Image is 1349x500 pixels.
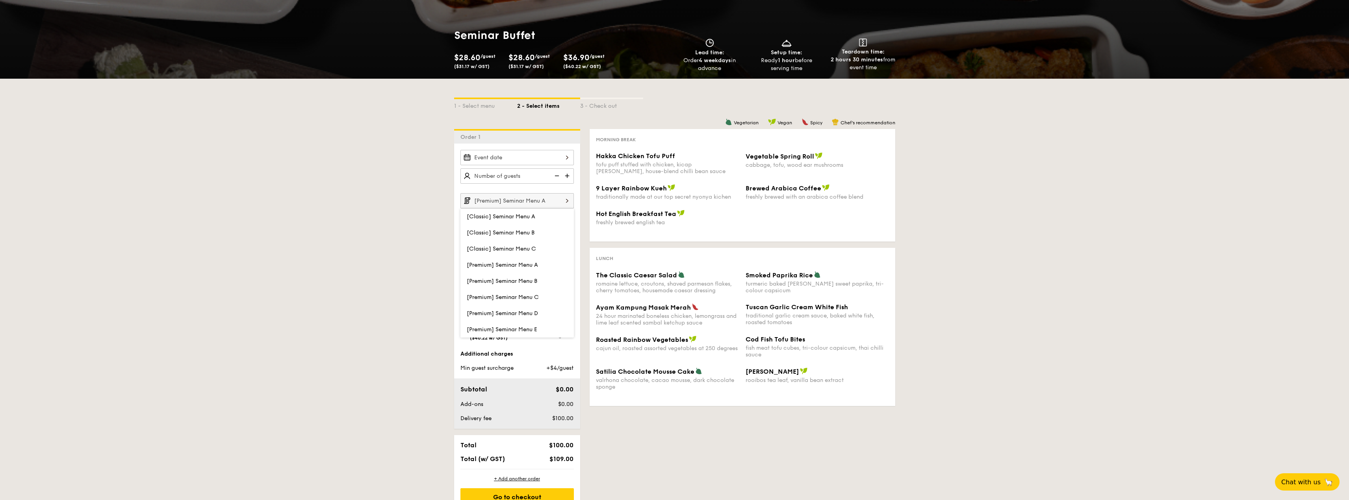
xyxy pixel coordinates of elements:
[460,350,574,358] div: Additional charges
[689,336,697,343] img: icon-vegan.f8ff3823.svg
[704,39,716,47] img: icon-clock.2db775ea.svg
[460,441,477,449] span: Total
[460,476,574,482] div: + Add another order
[596,219,739,226] div: freshly brewed english tea
[460,365,514,371] span: Min guest surcharge
[695,367,702,375] img: icon-vegetarian.fe4039eb.svg
[746,377,889,384] div: rooibos tea leaf, vanilla bean extract
[549,441,573,449] span: $100.00
[596,185,667,192] span: 9 Layer Rainbow Kueh
[596,194,739,200] div: traditionally made at our top secret nyonya kichen
[467,294,539,301] span: [Premium] Seminar Menu C
[596,210,676,218] span: Hot English Breakfast Tea
[746,312,889,326] div: traditional garlic cream sauce, baked white fish, roasted tomatoes
[596,368,694,375] span: Satilia Chocolate Mousse Cake
[596,280,739,294] div: romaine lettuce, croutons, shaved parmesan flakes, cherry tomatoes, housemade caesar dressing
[678,271,685,278] img: icon-vegetarian.fe4039eb.svg
[596,152,675,160] span: Hakka Chicken Tofu Puff
[535,54,550,59] span: /guest
[746,153,814,160] span: Vegetable Spring Roll
[508,53,535,63] span: $28.60
[563,53,590,63] span: $36.90
[692,303,699,310] img: icon-spicy.37a8142b.svg
[580,99,643,110] div: 3 - Check out
[546,365,573,371] span: +$4/guest
[590,54,605,59] span: /guest
[467,262,538,268] span: [Premium] Seminar Menu A
[725,118,732,125] img: icon-vegetarian.fe4039eb.svg
[556,386,573,393] span: $0.00
[596,345,739,352] div: cajun oil, roasted assorted vegetables at 250 degrees
[596,304,691,311] span: Ayam Kampung Masak Merah
[596,377,739,390] div: valrhona chocolate, cacao mousse, dark chocolate sponge
[1281,478,1321,486] span: Chat with us
[695,49,724,56] span: Lead time:
[802,118,809,125] img: icon-spicy.37a8142b.svg
[778,57,795,64] strong: 1 hour
[746,336,805,343] span: Cod Fish Tofu Bites
[746,271,813,279] span: Smoked Paprika Rice
[562,168,574,183] img: icon-add.58712e84.svg
[771,49,802,56] span: Setup time:
[467,229,534,236] span: [Classic] Seminar Menu B
[467,326,537,333] span: [Premium] Seminar Menu E
[668,184,675,191] img: icon-vegan.f8ff3823.svg
[467,213,535,220] span: [Classic] Seminar Menu A
[828,56,898,72] div: from event time
[454,53,481,63] span: $28.60
[746,280,889,294] div: turmeric baked [PERSON_NAME] sweet paprika, tri-colour capsicum
[467,245,536,252] span: [Classic] Seminar Menu C
[460,150,574,165] input: Event date
[460,386,487,393] span: Subtotal
[822,184,830,191] img: icon-vegan.f8ff3823.svg
[460,455,505,463] span: Total (w/ GST)
[550,168,562,183] img: icon-reduce.1d2dbef1.svg
[831,56,883,63] strong: 2 hours 30 minutes
[734,120,759,125] span: Vegetarian
[596,137,636,142] span: Morning break
[699,57,731,64] strong: 4 weekdays
[454,64,490,69] span: ($31.17 w/ GST)
[517,99,580,110] div: 2 - Select items
[560,193,574,208] img: icon-chevron-right.3c0dfbd6.svg
[746,194,889,200] div: freshly brewed with an arabica coffee blend
[832,118,839,125] img: icon-chef-hat.a58ddaea.svg
[1324,478,1333,487] span: 🦙
[454,28,612,42] h1: Seminar Buffet
[549,455,573,463] span: $109.00
[842,48,885,55] span: Teardown time:
[675,57,745,72] div: Order in advance
[746,368,799,375] span: [PERSON_NAME]
[841,120,895,125] span: Chef's recommendation
[746,185,821,192] span: Brewed Arabica Coffee
[460,401,483,408] span: Add-ons
[563,64,601,69] span: ($40.22 w/ GST)
[768,118,776,125] img: icon-vegan.f8ff3823.svg
[810,120,822,125] span: Spicy
[815,152,823,159] img: icon-vegan.f8ff3823.svg
[800,367,808,375] img: icon-vegan.f8ff3823.svg
[470,335,508,341] span: ($40.22 w/ GST)
[596,256,613,261] span: Lunch
[596,161,739,175] div: tofu puff stuffed with chicken, kicap [PERSON_NAME], house-blend chilli bean sauce
[460,134,484,140] span: Order 1
[751,57,822,72] div: Ready before serving time
[558,401,573,408] span: $0.00
[814,271,821,278] img: icon-vegetarian.fe4039eb.svg
[454,99,517,110] div: 1 - Select menu
[596,336,688,343] span: Roasted Rainbow Vegetables
[481,54,495,59] span: /guest
[552,415,573,422] span: $100.00
[460,168,574,184] input: Number of guests
[596,271,677,279] span: The Classic Caesar Salad
[460,415,492,422] span: Delivery fee
[508,64,544,69] span: ($31.17 w/ GST)
[746,162,889,168] div: cabbage, tofu, wood ear mushrooms
[1275,473,1340,491] button: Chat with us🦙
[677,210,685,217] img: icon-vegan.f8ff3823.svg
[467,278,537,284] span: [Premium] Seminar Menu B
[859,39,867,46] img: icon-teardown.65201eee.svg
[596,313,739,326] div: 24 hour marinated boneless chicken, lemongrass and lime leaf scented sambal ketchup sauce
[746,303,848,311] span: Tuscan Garlic Cream White Fish
[746,345,889,358] div: fish meat tofu cubes, tri-colour capsicum, thai chilli sauce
